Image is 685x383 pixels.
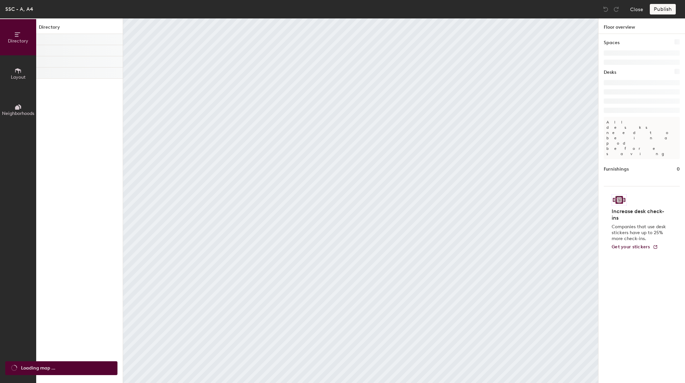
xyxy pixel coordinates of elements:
a: Get your stickers [612,244,658,250]
img: Sticker logo [612,194,627,205]
h1: Spaces [604,39,620,46]
button: Close [630,4,643,14]
p: All desks need to be in a pod before saving [604,117,680,159]
h1: Furnishings [604,166,629,173]
div: SSC - A, A4 [5,5,33,13]
span: Directory [8,38,28,44]
canvas: Map [123,18,598,383]
h4: Increase desk check-ins [612,208,668,221]
h1: Desks [604,69,616,76]
span: Get your stickers [612,244,650,250]
h1: Floor overview [598,18,685,34]
img: Redo [613,6,620,13]
h1: Directory [36,24,123,34]
span: Neighborhoods [2,111,34,116]
h1: 0 [677,166,680,173]
span: Layout [11,74,26,80]
img: Undo [602,6,609,13]
span: Loading map ... [21,365,55,372]
p: Companies that use desk stickers have up to 25% more check-ins. [612,224,668,242]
